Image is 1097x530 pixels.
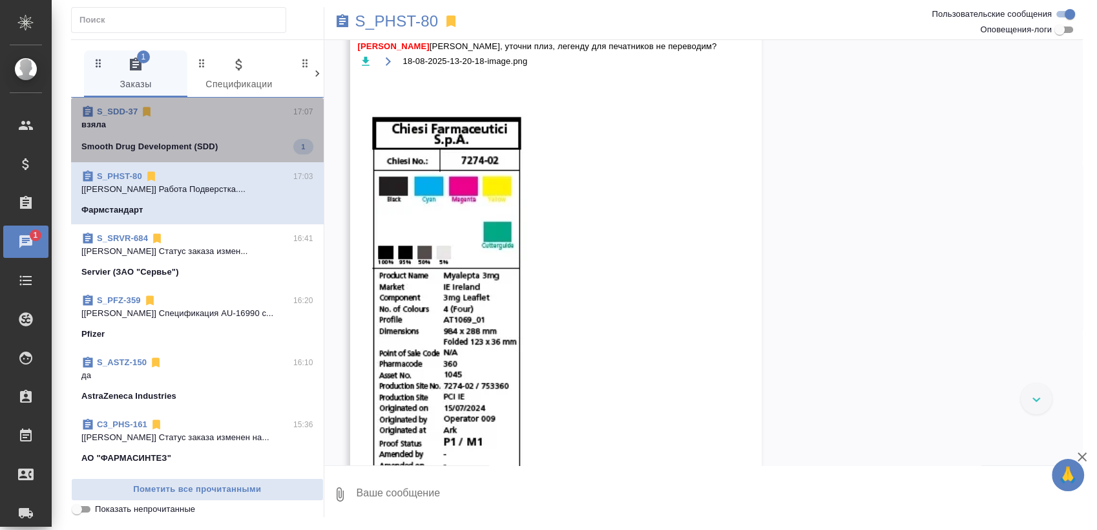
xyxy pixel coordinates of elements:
svg: Отписаться [150,418,163,431]
button: 🙏 [1052,459,1084,491]
svg: Отписаться [149,356,162,369]
span: 1 [293,140,313,153]
p: [[PERSON_NAME]] Спецификация AU-16990 с... [81,307,313,320]
p: [[PERSON_NAME]] Работа Подверстка.... [81,183,313,196]
a: S_ASTZ-150 [97,357,147,367]
svg: Отписаться [143,294,156,307]
p: 15:36 [293,418,313,431]
button: Пометить все прочитанными [71,478,324,501]
p: Servier (ЗАО "Сервье") [81,266,179,279]
p: [[PERSON_NAME]] Статус заказа изменен на... [81,431,313,444]
a: S_SRVR-684 [97,233,148,243]
div: S_PFZ-35916:20[[PERSON_NAME]] Спецификация AU-16990 с...Pfizer [71,286,324,348]
p: Smooth Drug Development (SDD) [81,140,218,153]
svg: Отписаться [151,232,163,245]
a: S_SDD-37 [97,107,138,116]
span: Пометить все прочитанными [78,482,317,497]
div: S_SDD-3717:07взялаSmooth Drug Development (SDD)1 [71,98,324,162]
p: [[PERSON_NAME]] Статус заказа измен... [81,245,313,258]
span: Показать непрочитанные [95,503,195,516]
p: взяла [81,118,313,131]
span: Пользовательские сообщения [932,8,1052,21]
div: S_ASTZ-15016:10даAstraZeneca Industries [71,348,324,410]
button: Скачать [358,53,374,69]
span: [PERSON_NAME], уточни плиз, легенду для печатников не переводим? [358,40,717,53]
p: 16:10 [293,356,313,369]
svg: Зажми и перетащи, чтобы поменять порядок вкладок [92,57,105,69]
p: 17:07 [293,105,313,118]
svg: Отписаться [140,105,153,118]
a: C3_PHS-161 [97,419,147,429]
span: Спецификации [195,57,283,92]
button: Открыть на драйве [381,53,397,69]
div: S_PHST-8017:03[[PERSON_NAME]] Работа Подверстка....Фармстандарт [71,162,324,224]
p: да [81,369,313,382]
svg: Зажми и перетащи, чтобы поменять порядок вкладок [299,57,311,69]
p: 16:20 [293,294,313,307]
p: 17:03 [293,170,313,183]
a: S_PHST-80 [355,15,439,28]
span: 1 [25,229,45,242]
span: Заказы [92,57,180,92]
span: Оповещения-логи [980,23,1052,36]
p: 16:41 [293,232,313,245]
p: AstraZeneca Industries [81,390,176,403]
span: Клиенты [298,57,386,92]
span: [PERSON_NAME] [358,41,430,51]
div: S_SRVR-68416:41[[PERSON_NAME]] Статус заказа измен...Servier (ЗАО "Сервье") [71,224,324,286]
input: Поиск [79,11,286,29]
a: S_PHST-80 [97,171,142,181]
span: 🙏 [1057,461,1079,489]
p: Фармстандарт [81,204,143,217]
p: Pfizer [81,328,105,341]
div: C3_PHS-16115:36[[PERSON_NAME]] Статус заказа изменен на...АО "ФАРМАСИНТЕЗ" [71,410,324,472]
p: АО "ФАРМАСИНТЕЗ" [81,452,171,465]
span: 18-08-2025-13-20-18-image.png [403,55,528,68]
a: 1 [3,226,48,258]
span: 1 [137,50,150,63]
a: S_PFZ-359 [97,295,141,305]
svg: Зажми и перетащи, чтобы поменять порядок вкладок [196,57,208,69]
